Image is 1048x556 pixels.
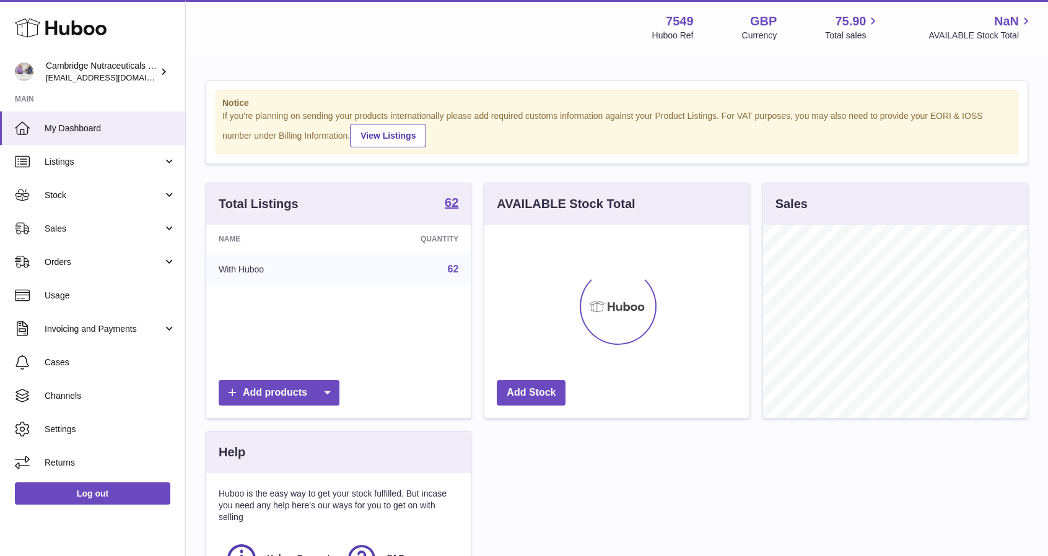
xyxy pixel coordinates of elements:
h3: AVAILABLE Stock Total [497,196,635,212]
strong: 7549 [666,13,694,30]
span: Orders [45,256,163,268]
td: With Huboo [206,253,346,285]
th: Quantity [346,225,471,253]
span: Returns [45,457,176,469]
a: 62 [448,264,459,274]
span: Total sales [825,30,880,41]
strong: GBP [750,13,777,30]
a: Log out [15,482,170,505]
p: Huboo is the easy way to get your stock fulfilled. But incase you need any help here's our ways f... [219,488,458,523]
span: Stock [45,189,163,201]
span: Invoicing and Payments [45,323,163,335]
img: qvc@camnutra.com [15,63,33,81]
a: 62 [445,196,458,211]
div: Currency [742,30,777,41]
th: Name [206,225,346,253]
div: Huboo Ref [652,30,694,41]
span: My Dashboard [45,123,176,134]
h3: Help [219,444,245,461]
h3: Total Listings [219,196,299,212]
span: Sales [45,223,163,235]
span: Usage [45,290,176,302]
span: NaN [994,13,1019,30]
span: 75.90 [835,13,866,30]
span: Channels [45,390,176,402]
a: Add products [219,380,339,406]
div: Cambridge Nutraceuticals Ltd [46,60,157,84]
strong: Notice [222,97,1011,109]
span: [EMAIL_ADDRESS][DOMAIN_NAME] [46,72,182,82]
span: Settings [45,424,176,435]
span: Listings [45,156,163,168]
a: Add Stock [497,380,565,406]
span: AVAILABLE Stock Total [928,30,1033,41]
span: Cases [45,357,176,368]
a: NaN AVAILABLE Stock Total [928,13,1033,41]
a: View Listings [350,124,426,147]
div: If you're planning on sending your products internationally please add required customs informati... [222,110,1011,147]
a: 75.90 Total sales [825,13,880,41]
h3: Sales [775,196,808,212]
strong: 62 [445,196,458,209]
